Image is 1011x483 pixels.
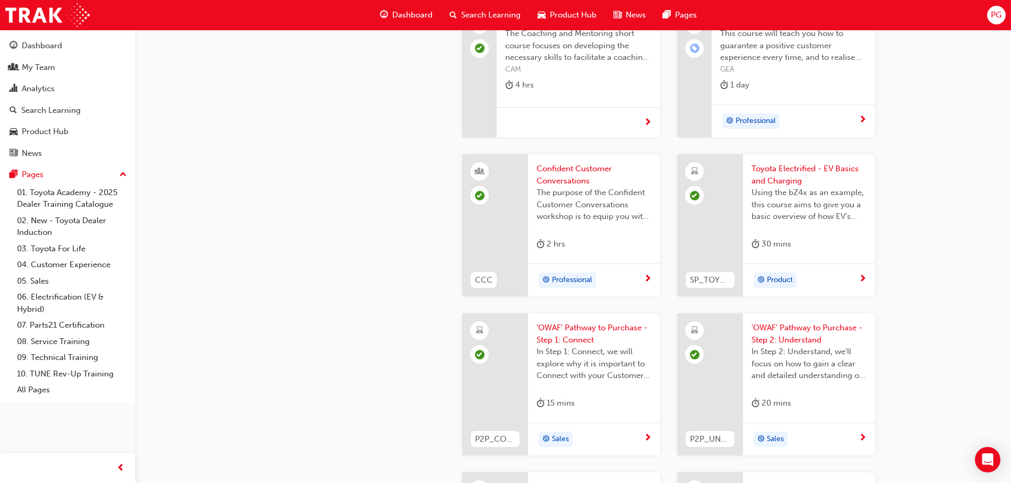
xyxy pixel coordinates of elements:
a: 05. Sales [13,273,131,289]
span: car-icon [10,127,18,137]
span: PG [991,9,1001,21]
span: learningResourceType_ELEARNING-icon [476,324,483,338]
span: duration-icon [537,238,545,251]
div: 1 day [720,78,749,92]
span: The Coaching and Mentoring short course focuses on developing the necessary skills to facilitate ... [505,28,652,64]
a: All Pages [13,382,131,398]
span: pages-icon [10,170,18,180]
a: 07. Parts21 Certification [13,317,131,333]
span: Dashboard [392,9,433,21]
a: 01. Toyota Academy - 2025 Dealer Training Catalogue [13,185,131,213]
span: search-icon [10,106,17,116]
button: DashboardMy TeamAnalyticsSearch LearningProduct HubNews [4,34,131,165]
span: next-icon [859,434,867,443]
span: Product Hub [550,9,597,21]
span: chart-icon [10,84,18,94]
span: Sales [552,433,569,445]
a: news-iconNews [605,4,654,26]
span: news-icon [613,8,621,22]
span: This course will teach you how to guarantee a positive customer experience every time, and to rea... [720,28,867,64]
a: 06. Electrification (EV & Hybrid) [13,289,131,317]
a: Coaching and MentoringThe Coaching and Mentoring short course focuses on developing the necessary... [462,7,660,138]
span: up-icon [119,168,127,182]
span: 'OWAF' Pathway to Purchase - Step 2: Understand [751,322,867,346]
div: Search Learning [21,104,81,117]
div: Analytics [22,83,55,95]
span: next-icon [644,275,652,284]
div: Open Intercom Messenger [975,447,1000,472]
img: Trak [5,3,90,27]
span: P2P_UNDERST_1024 [690,433,730,445]
div: News [22,147,42,160]
span: Confident Customer Conversations [537,163,652,187]
span: news-icon [10,149,18,159]
span: people-icon [10,63,18,73]
span: duration-icon [720,78,728,92]
a: 09. Technical Training [13,349,131,366]
span: Sales [767,433,784,445]
span: learningRecordVerb_ATTEND-icon [475,191,485,200]
span: car-icon [538,8,546,22]
a: car-iconProduct Hub [529,4,605,26]
a: guage-iconDashboard [371,4,441,26]
span: search-icon [450,8,457,22]
a: 02. New - Toyota Dealer Induction [13,213,131,241]
a: CCCConfident Customer ConversationsThe purpose of the Confident Customer Conversations workshop i... [462,154,660,296]
span: target-icon [542,433,550,446]
div: Product Hub [22,126,68,138]
span: Pages [675,9,697,21]
span: SP_TOYBEVBASICS_EL [690,274,730,286]
span: P2P_CONNECT_1024 [475,433,515,445]
button: Pages [4,165,131,185]
span: Search Learning [461,9,521,21]
span: learningRecordVerb_COMPLETE-icon [690,191,699,200]
a: Analytics [4,79,131,99]
span: Product [767,274,793,286]
span: In Step 2: Understand, we'll focus on how to gain a clear and detailed understanding of what our ... [751,346,867,382]
span: learningResourceType_ELEARNING-icon [691,165,698,179]
span: CCC [475,274,492,286]
span: learningRecordVerb_PASS-icon [690,350,699,359]
span: prev-icon [117,462,125,475]
span: learningRecordVerb_PASS-icon [475,350,485,359]
span: next-icon [644,118,652,128]
a: 08. Service Training [13,333,131,350]
div: Dashboard [22,40,62,52]
span: Using the bZ4x as an example, this course aims to give you a basic overview of how EV's work, how... [751,187,867,223]
div: 4 hrs [505,78,534,92]
a: 10. TUNE Rev-Up Training [13,366,131,382]
div: 15 mins [537,397,575,410]
span: In Step 1: Connect, we will explore why it is important to Connect with your Customers, the conse... [537,346,652,382]
span: CAM [505,64,652,76]
span: target-icon [726,115,733,128]
a: pages-iconPages [654,4,705,26]
span: GEA [720,64,867,76]
span: target-icon [542,274,550,287]
a: Product Hub [4,122,131,142]
span: learningResourceType_ELEARNING-icon [691,324,698,338]
a: Dashboard [4,36,131,56]
span: Professional [552,274,592,286]
span: Professional [736,115,776,127]
a: SP_TOYBEVBASICS_ELToyota Electrified - EV Basics and ChargingUsing the bZ4x as an example, this c... [677,154,875,296]
span: pages-icon [663,8,671,22]
span: target-icon [757,433,765,446]
span: guage-icon [10,41,18,51]
span: Toyota Electrified - EV Basics and Charging [751,163,867,187]
span: duration-icon [537,397,545,410]
a: P2P_CONNECT_1024'OWAF' Pathway to Purchase - Step 1: ConnectIn Step 1: Connect, we will explore w... [462,313,660,455]
span: 'OWAF' Pathway to Purchase - Step 1: Connect [537,322,652,346]
span: guage-icon [380,8,388,22]
div: 2 hrs [537,238,565,251]
span: The purpose of the Confident Customer Conversations workshop is to equip you with tools to commun... [537,187,652,223]
span: next-icon [644,434,652,443]
a: Search Learning [4,101,131,120]
span: learningRecordVerb_ENROLL-icon [690,43,699,53]
span: next-icon [859,275,867,284]
div: My Team [22,62,55,74]
span: learningRecordVerb_ATTEND-icon [475,43,485,53]
a: Customer Experience in ActionThis course will teach you how to guarantee a positive customer expe... [677,7,875,138]
span: duration-icon [751,397,759,410]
